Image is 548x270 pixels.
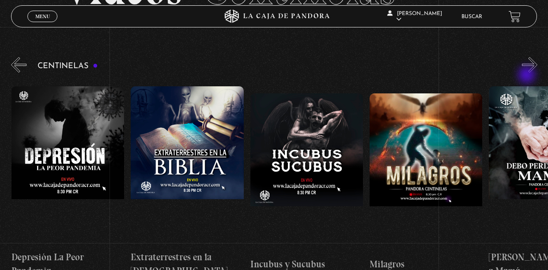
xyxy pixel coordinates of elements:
h3: Centinelas [38,62,98,70]
button: Next [522,57,537,73]
button: Previous [11,57,26,73]
a: View your shopping cart [509,11,521,23]
a: Buscar [461,14,482,19]
span: [PERSON_NAME] [387,11,442,22]
span: Cerrar [32,21,53,27]
span: Menu [35,14,50,19]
